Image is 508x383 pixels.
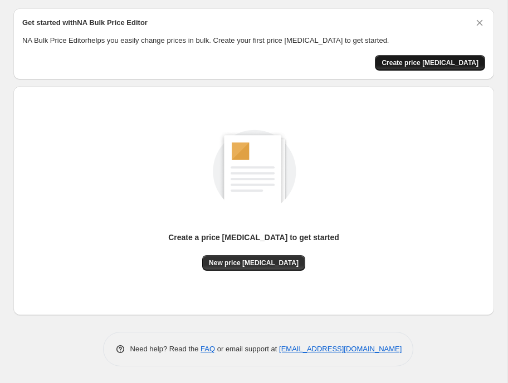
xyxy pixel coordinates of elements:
[474,17,485,28] button: Dismiss card
[382,58,478,67] span: Create price [MEDICAL_DATA]
[215,345,279,353] span: or email support at
[202,255,305,271] button: New price [MEDICAL_DATA]
[22,35,485,46] p: NA Bulk Price Editor helps you easily change prices in bulk. Create your first price [MEDICAL_DAT...
[209,258,299,267] span: New price [MEDICAL_DATA]
[279,345,402,353] a: [EMAIL_ADDRESS][DOMAIN_NAME]
[168,232,339,243] p: Create a price [MEDICAL_DATA] to get started
[375,55,485,71] button: Create price change job
[130,345,201,353] span: Need help? Read the
[201,345,215,353] a: FAQ
[22,17,148,28] h2: Get started with NA Bulk Price Editor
